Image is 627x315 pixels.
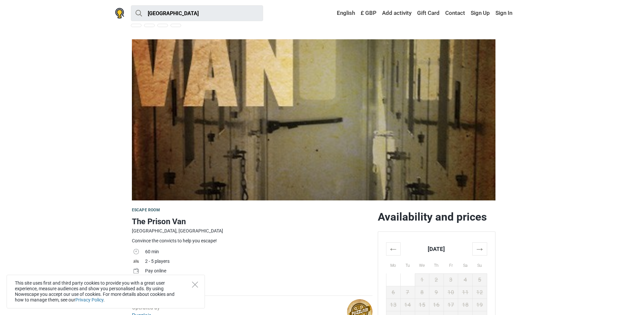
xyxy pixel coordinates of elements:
th: Th [429,255,444,273]
td: 2 [429,273,444,286]
td: 60 min [145,248,372,257]
img: English [332,11,337,16]
a: English [331,7,357,19]
div: [GEOGRAPHIC_DATA], [GEOGRAPHIC_DATA] [132,227,372,234]
td: 15 [415,298,429,311]
th: [DATE] [401,242,473,255]
td: 18 [458,298,473,311]
td: 3 [444,273,458,286]
th: Sa [458,255,473,273]
img: The Prison Van photo 1 [132,39,495,200]
td: 8 [415,286,429,298]
th: → [472,242,487,255]
div: Convince the convicts to help you escape! [132,237,372,244]
th: Tu [401,255,415,273]
a: Add activity [380,7,413,19]
td: 16 [429,298,444,311]
td: 12 [472,286,487,298]
a: Gift Card [415,7,441,19]
img: Nowescape logo [115,8,124,18]
th: We [415,255,429,273]
a: Privacy Policy [75,297,103,302]
td: 1 [415,273,429,286]
td: 2 - 5 players [145,257,372,267]
a: Contact [444,7,467,19]
h1: The Prison Van [132,216,372,227]
span: Escape room [132,208,160,212]
th: Su [472,255,487,273]
td: 19 [472,298,487,311]
a: Sign Up [469,7,491,19]
td: 10 [444,286,458,298]
div: Pay online [145,267,372,274]
td: 14 [401,298,415,311]
th: Fr [444,255,458,273]
td: 11 [458,286,473,298]
div: This site uses first and third party cookies to provide you with a great user experience, measure... [7,275,205,308]
td: 9 [429,286,444,298]
td: 17 [444,298,458,311]
h2: Availability and prices [378,210,495,224]
td: 13 [386,298,401,311]
td: 7 [401,286,415,298]
th: ← [386,242,401,255]
a: £ GBP [359,7,378,19]
a: Sign In [494,7,512,19]
td: 5 [472,273,487,286]
td: 4 [458,273,473,286]
button: Close [192,282,198,288]
th: Mo [386,255,401,273]
td: 6 [386,286,401,298]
